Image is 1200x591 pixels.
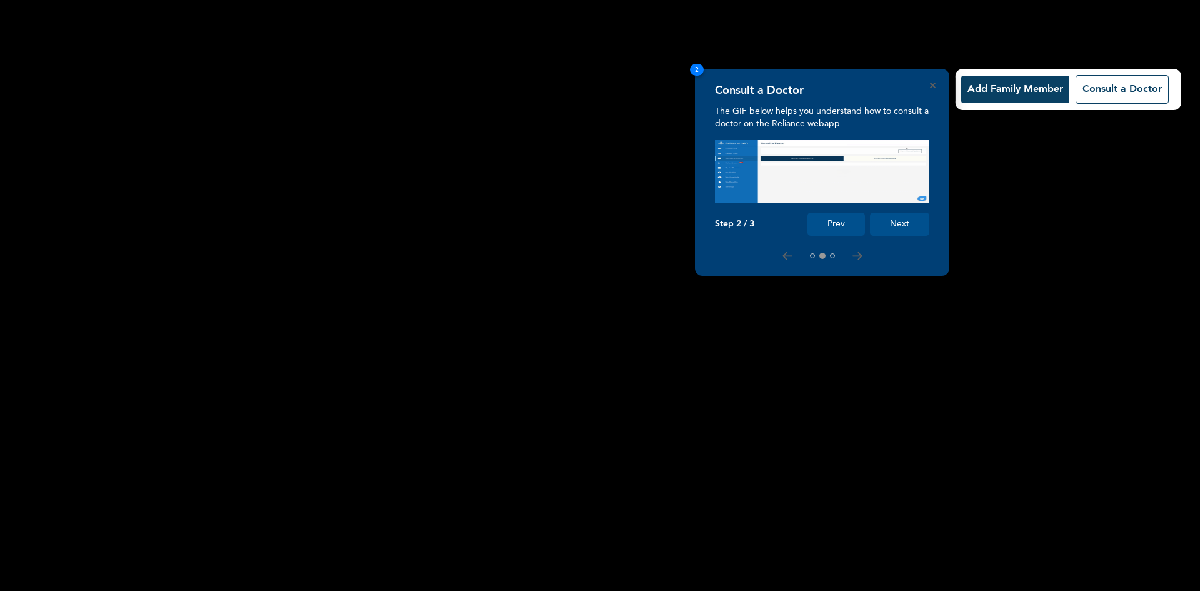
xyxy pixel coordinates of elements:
button: Prev [807,213,865,236]
p: The GIF below helps you understand how to consult a doctor on the Reliance webapp [715,105,929,130]
button: Consult a Doctor [1076,75,1169,104]
img: consult_tour.f0374f2500000a21e88d.gif [715,140,929,203]
button: Close [930,83,936,88]
p: Step 2 / 3 [715,219,754,230]
button: Add Family Member [961,76,1069,103]
button: Next [870,213,929,236]
h4: Consult a Doctor [715,84,804,98]
span: 2 [690,64,704,76]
